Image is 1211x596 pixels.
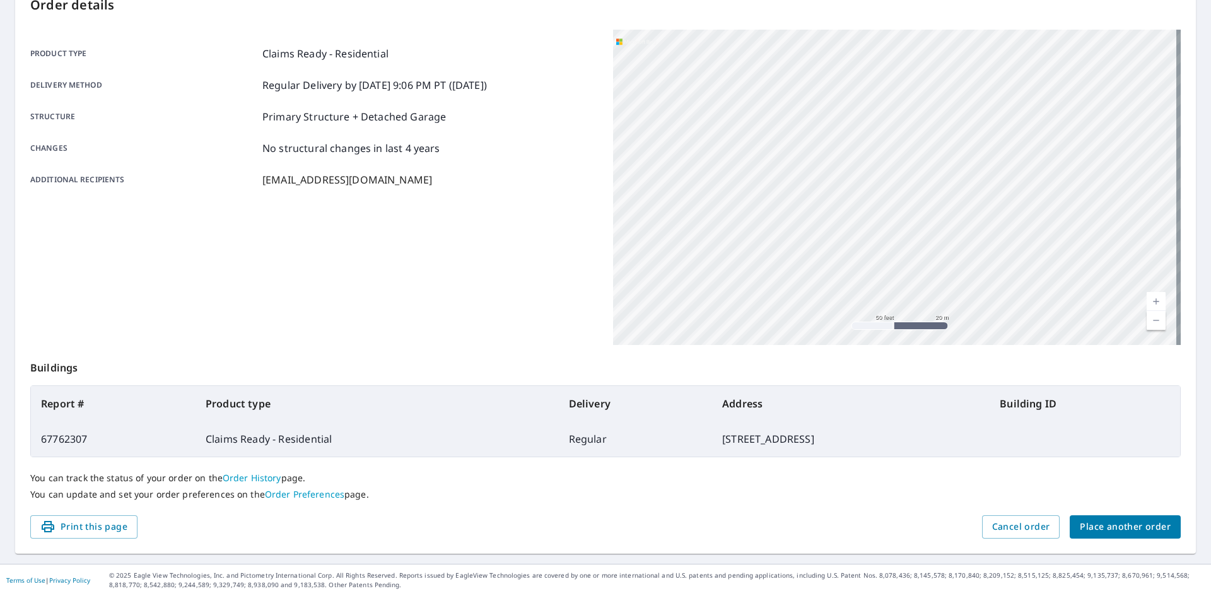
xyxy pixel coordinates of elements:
p: © 2025 Eagle View Technologies, Inc. and Pictometry International Corp. All Rights Reserved. Repo... [109,571,1205,590]
td: Claims Ready - Residential [196,421,559,457]
th: Product type [196,386,559,421]
p: Buildings [30,345,1181,385]
button: Place another order [1070,515,1181,539]
p: Claims Ready - Residential [262,46,389,61]
a: Order Preferences [265,488,344,500]
a: Privacy Policy [49,576,90,585]
p: No structural changes in last 4 years [262,141,440,156]
p: Product type [30,46,257,61]
th: Report # [31,386,196,421]
p: Primary Structure + Detached Garage [262,109,446,124]
button: Cancel order [982,515,1060,539]
a: Current Level 19, Zoom In [1147,292,1166,311]
p: | [6,576,90,584]
td: Regular [559,421,713,457]
td: [STREET_ADDRESS] [712,421,990,457]
p: You can update and set your order preferences on the page. [30,489,1181,500]
span: Place another order [1080,519,1171,535]
p: Changes [30,141,257,156]
th: Delivery [559,386,713,421]
span: Print this page [40,519,127,535]
a: Order History [223,472,281,484]
td: 67762307 [31,421,196,457]
button: Print this page [30,515,137,539]
a: Current Level 19, Zoom Out [1147,311,1166,330]
th: Address [712,386,990,421]
span: Cancel order [992,519,1050,535]
a: Terms of Use [6,576,45,585]
p: Structure [30,109,257,124]
p: You can track the status of your order on the page. [30,472,1181,484]
th: Building ID [990,386,1180,421]
p: Regular Delivery by [DATE] 9:06 PM PT ([DATE]) [262,78,487,93]
p: Delivery method [30,78,257,93]
p: [EMAIL_ADDRESS][DOMAIN_NAME] [262,172,432,187]
p: Additional recipients [30,172,257,187]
